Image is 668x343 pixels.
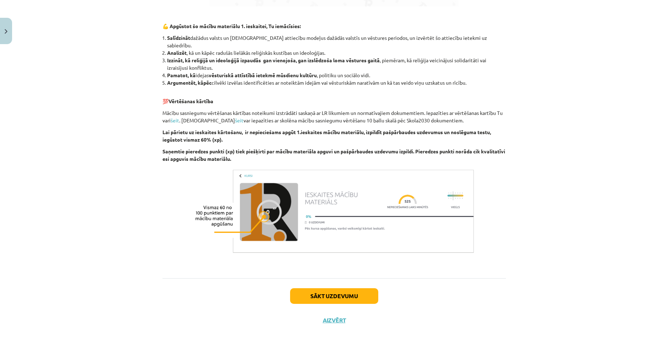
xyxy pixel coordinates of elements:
b: Vērtēšanas kārtība [169,98,213,104]
b: ietekmē mūsdienu kultūru [256,72,317,78]
button: Sākt uzdevumu [290,288,378,304]
p: Mācību sasniegumu vērtēšanas kārtības noteikumi izstrādāti saskaņā ar LR likumiem un normatīvajie... [162,109,506,124]
b: Izzināt, kā reliģijā un ideoloģijā izpaudās gan vienojoša, gan izslēdzoša loma vēstures gaitā [167,57,380,63]
b: Saņemtie pieredzes punkti (xp) tiek piešķirti par mācību materiāla apguvi un pašpārbaudes uzdevum... [162,148,505,162]
b: Analizēt [167,49,187,56]
button: Aizvērt [321,317,348,324]
p: 💯 [162,90,506,105]
a: šeit [235,117,244,123]
b: Pamatot, kā [167,72,196,78]
li: , kā un kāpēc radušās lielākās reliģiskās kustības un ideoloģijas. [167,49,506,57]
b: vēsturiskā attīstībā [209,72,255,78]
b: Lai pārietu uz ieskaites kārtošanu, ir nepieciešams apgūt 1.ieskaites mācību materiālu, izpildīt ... [162,129,491,143]
li: idejas , politiku un sociālo vidi. [167,72,506,79]
b: Salīdzināt [167,35,190,41]
b: Argumentēt, kāpēc [167,79,212,86]
li: dažādus valsts un [DEMOGRAPHIC_DATA] attiecību modeļus dažādās valstīs un vēstures periodos, un i... [167,34,506,49]
strong: 💪 Apgūstot šo mācību materiālu 1. ieskaitei, Tu iemācīsies: [162,23,301,29]
img: icon-close-lesson-0947bae3869378f0d4975bcd49f059093ad1ed9edebbc8119c70593378902aed.svg [5,29,7,34]
li: cilvēki izvēlas identificēties ar noteiktām idejām vai vēsturiskām naratīvām un kā tas veido viņu... [167,79,506,86]
li: , piemēram, kā reliģija veicinājusi solidaritāti vai izraisījusi konfliktus. [167,57,506,72]
a: šeit [171,117,179,123]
